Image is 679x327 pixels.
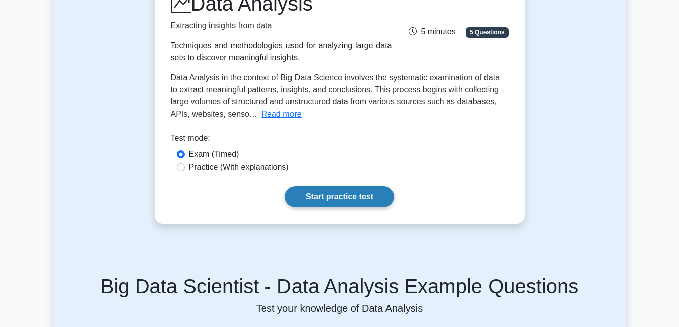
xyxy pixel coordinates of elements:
[65,302,614,314] p: Test your knowledge of Data Analysis
[65,274,614,298] h5: Big Data Scientist - Data Analysis Example Questions
[171,73,500,118] span: Data Analysis in the context of Big Data Science involves the systematic examination of data to e...
[409,27,455,36] span: 5 minutes
[261,108,301,120] button: Read more
[466,27,508,37] span: 5 Questions
[171,20,392,32] p: Extracting insights from data
[189,148,239,160] label: Exam (Timed)
[285,186,394,207] a: Start practice test
[171,40,392,64] div: Techniques and methodologies used for analyzing large data sets to discover meaningful insights.
[189,161,289,173] label: Practice (With explanations)
[171,132,509,148] div: Test mode:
